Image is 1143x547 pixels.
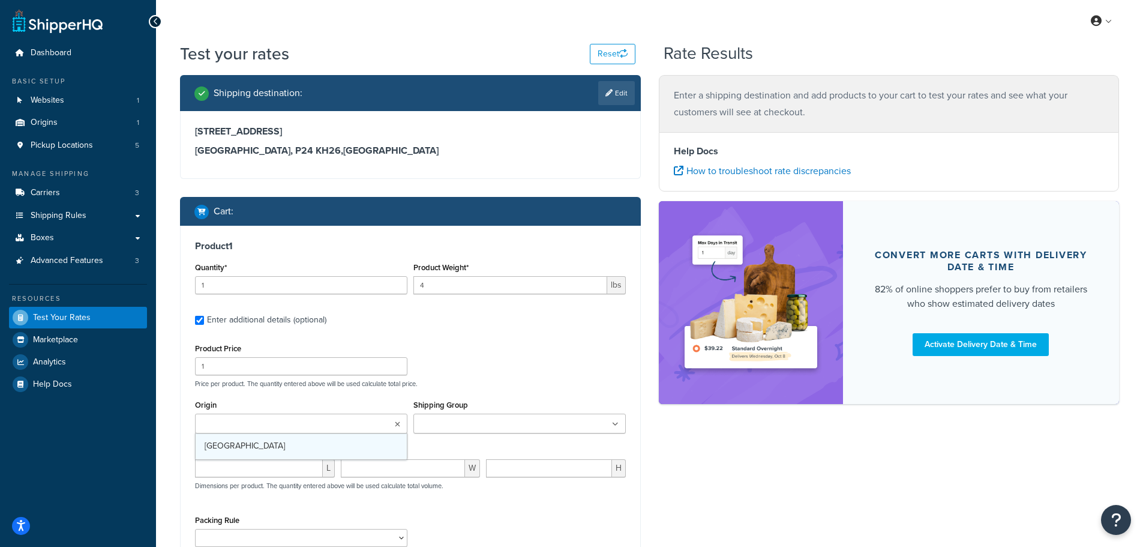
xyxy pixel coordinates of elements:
[9,250,147,272] li: Advanced Features
[33,335,78,345] span: Marketplace
[137,95,139,106] span: 1
[135,188,139,198] span: 3
[33,379,72,390] span: Help Docs
[207,312,326,328] div: Enter additional details (optional)
[9,134,147,157] a: Pickup Locations5
[9,169,147,179] div: Manage Shipping
[135,141,139,151] span: 5
[465,459,480,477] span: W
[192,379,629,388] p: Price per product. The quantity entered above will be used calculate total price.
[195,316,204,325] input: Enter additional details (optional)
[677,219,825,386] img: feature-image-ddt-36eae7f7280da8017bfb280eaccd9c446f90b1fe08728e4019434db127062ab4.png
[872,282,1091,311] div: 82% of online shoppers prefer to buy from retailers who show estimated delivery dates
[137,118,139,128] span: 1
[31,141,93,151] span: Pickup Locations
[9,250,147,272] a: Advanced Features3
[9,227,147,249] a: Boxes
[31,211,86,221] span: Shipping Rules
[674,144,1105,159] h4: Help Docs
[323,459,335,477] span: L
[135,256,139,266] span: 3
[607,276,626,294] span: lbs
[9,76,147,86] div: Basic Setup
[664,44,753,63] h2: Rate Results
[195,263,227,272] label: Quantity*
[9,351,147,373] a: Analytics
[31,48,71,58] span: Dashboard
[195,344,241,353] label: Product Price
[9,373,147,395] a: Help Docs
[9,134,147,157] li: Pickup Locations
[31,118,58,128] span: Origins
[9,42,147,64] a: Dashboard
[9,329,147,351] a: Marketplace
[9,307,147,328] a: Test Your Rates
[31,256,103,266] span: Advanced Features
[195,125,626,138] h3: [STREET_ADDRESS]
[9,112,147,134] li: Origins
[674,87,1105,121] p: Enter a shipping destination and add products to your cart to test your rates and see what your c...
[195,400,217,409] label: Origin
[195,276,407,294] input: 0
[9,182,147,204] li: Carriers
[9,294,147,304] div: Resources
[872,249,1091,273] div: Convert more carts with delivery date & time
[214,88,302,98] h2: Shipping destination :
[196,433,407,459] a: [GEOGRAPHIC_DATA]
[195,516,239,525] label: Packing Rule
[913,333,1049,356] a: Activate Delivery Date & Time
[31,233,54,243] span: Boxes
[180,42,289,65] h1: Test your rates
[413,400,468,409] label: Shipping Group
[674,164,851,178] a: How to troubleshoot rate discrepancies
[205,440,285,452] span: [GEOGRAPHIC_DATA]
[413,276,607,294] input: 0.00
[9,112,147,134] a: Origins1
[214,206,233,217] h2: Cart :
[9,205,147,227] a: Shipping Rules
[192,482,443,490] p: Dimensions per product. The quantity entered above will be used calculate total volume.
[9,89,147,112] a: Websites1
[9,89,147,112] li: Websites
[31,188,60,198] span: Carriers
[9,182,147,204] a: Carriers3
[33,357,66,367] span: Analytics
[413,263,469,272] label: Product Weight*
[33,313,91,323] span: Test Your Rates
[31,95,64,106] span: Websites
[598,81,635,105] a: Edit
[590,44,635,64] button: Reset
[612,459,626,477] span: H
[195,145,626,157] h3: [GEOGRAPHIC_DATA], P24 KH26 , [GEOGRAPHIC_DATA]
[195,240,626,252] h3: Product 1
[1101,505,1131,535] button: Open Resource Center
